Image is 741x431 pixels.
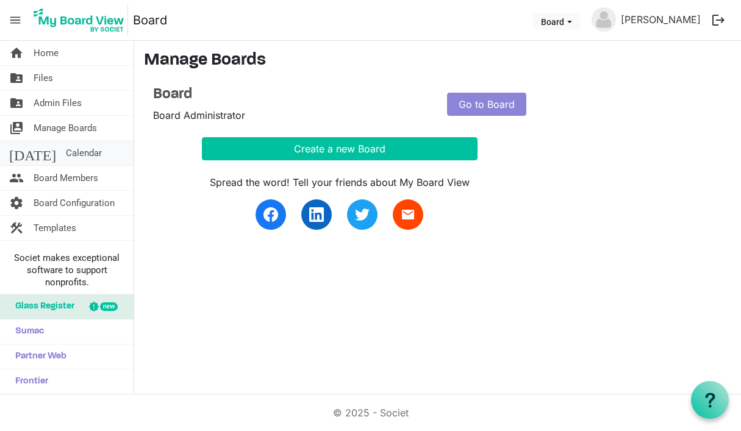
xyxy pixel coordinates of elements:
[333,407,409,419] a: © 2025 - Societ
[100,302,118,311] div: new
[133,8,167,32] a: Board
[30,5,133,35] a: My Board View Logo
[706,7,731,33] button: logout
[202,137,478,160] button: Create a new Board
[393,199,423,230] a: email
[447,93,527,116] a: Go to Board
[9,66,24,90] span: folder_shared
[34,191,115,215] span: Board Configuration
[202,175,478,190] div: Spread the word! Tell your friends about My Board View
[34,91,82,115] span: Admin Files
[9,344,66,369] span: Partner Web
[9,116,24,140] span: switch_account
[533,13,580,30] button: Board dropdownbutton
[9,166,24,190] span: people
[34,116,97,140] span: Manage Boards
[401,207,415,222] span: email
[34,216,76,240] span: Templates
[616,7,706,32] a: [PERSON_NAME]
[66,141,102,165] span: Calendar
[34,41,59,65] span: Home
[144,51,731,71] h3: Manage Boards
[9,319,44,344] span: Sumac
[9,191,24,215] span: settings
[263,207,278,222] img: facebook.svg
[30,5,128,35] img: My Board View Logo
[592,7,616,32] img: no-profile-picture.svg
[34,66,53,90] span: Files
[153,109,245,121] span: Board Administrator
[34,166,98,190] span: Board Members
[9,41,24,65] span: home
[9,369,48,394] span: Frontier
[4,9,27,32] span: menu
[9,216,24,240] span: construction
[9,294,74,319] span: Glass Register
[355,207,370,222] img: twitter.svg
[9,91,24,115] span: folder_shared
[153,86,429,104] a: Board
[309,207,324,222] img: linkedin.svg
[9,141,56,165] span: [DATE]
[5,252,128,288] span: Societ makes exceptional software to support nonprofits.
